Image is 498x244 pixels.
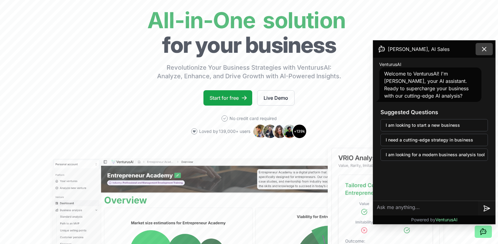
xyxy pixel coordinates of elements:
a: Start for free [203,90,252,106]
span: VenturusAI [379,61,401,68]
button: I am looking for a modern business analysis tool [380,149,488,161]
img: Avatar 4 [282,124,297,139]
img: Avatar 2 [263,124,277,139]
h3: Suggested Questions [380,108,488,117]
button: I need a cutting-edge strategy in business [380,134,488,146]
span: [PERSON_NAME], AI Sales [388,45,450,53]
span: VenturusAI [435,217,457,222]
img: Avatar 1 [253,124,268,139]
img: Avatar 3 [272,124,287,139]
span: Welcome to VenturusAI! I'm [PERSON_NAME], your AI assistant. Ready to supercharge your business w... [384,71,469,99]
p: Powered by [411,217,457,223]
button: I am looking to start a new business [380,119,488,131]
a: Live Demo [257,90,295,106]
